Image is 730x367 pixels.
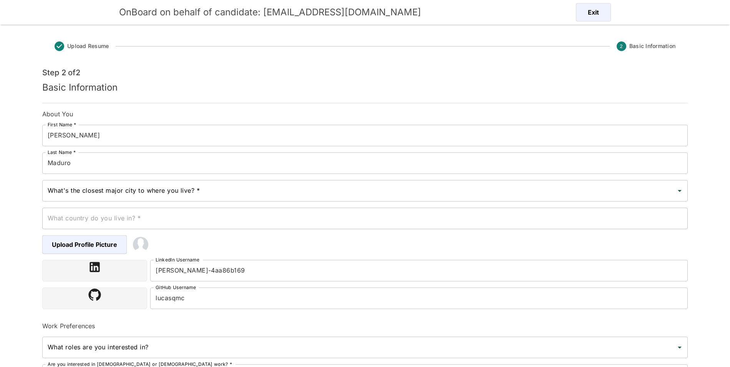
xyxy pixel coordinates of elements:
[156,284,196,291] label: GitHub Username
[620,43,623,49] text: 2
[48,121,76,128] label: First Name *
[119,6,421,18] h5: OnBoard on behalf of candidate: [EMAIL_ADDRESS][DOMAIN_NAME]
[629,42,675,50] span: Basic Information
[576,3,611,21] button: Exit
[42,81,580,94] h5: Basic Information
[674,185,685,196] button: Open
[42,66,580,79] h6: Step 2 of 2
[156,256,199,263] label: LinkedIn Username
[42,109,688,119] h6: About You
[42,235,127,254] span: Upload Profile Picture
[42,321,688,331] h6: Work Preferences
[67,42,109,50] span: Upload Resume
[133,237,148,252] img: 2Q==
[674,342,685,353] button: Open
[48,149,76,155] label: Last Name *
